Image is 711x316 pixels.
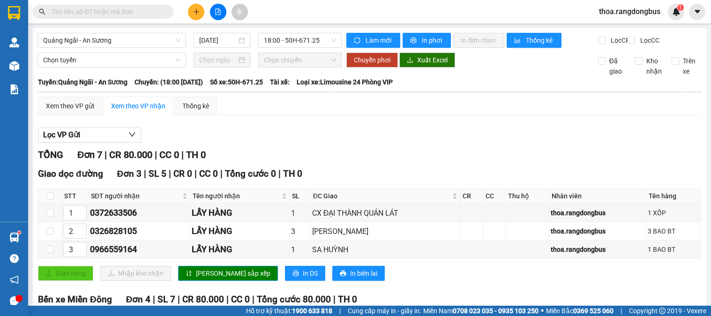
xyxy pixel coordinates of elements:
span: Đơn 4 [126,294,151,305]
span: | [252,294,254,305]
button: printerIn phơi [403,33,451,48]
span: down [128,131,136,138]
div: SA HUỲNH [312,244,458,256]
span: TH 0 [186,149,206,160]
input: Tìm tên, số ĐT hoặc mã đơn [52,7,162,17]
button: uploadGiao hàng [38,266,93,281]
span: Miền Nam [423,306,539,316]
span: CC 0 [199,168,218,179]
input: Chọn ngày [199,55,237,65]
span: download [407,57,413,64]
div: LẤY HÀNG [192,225,288,238]
div: Xem theo VP gửi [46,101,94,111]
img: logo-vxr [8,6,20,20]
span: | [278,168,281,179]
span: TỔNG [38,149,63,160]
span: Tài xế: [270,77,290,87]
span: notification [10,275,19,284]
button: printerIn biên lai [332,266,385,281]
span: printer [292,270,299,278]
img: warehouse-icon [9,233,19,242]
span: sort-ascending [186,270,192,278]
th: Tên hàng [646,188,701,204]
span: SL 7 [157,294,175,305]
strong: 0369 525 060 [573,307,614,315]
td: LẤY HÀNG [190,222,290,241]
span: plus [193,8,200,15]
div: Thống kê [182,101,209,111]
td: 0326828105 [89,222,190,241]
span: ⚪️ [541,309,544,313]
span: Giao dọc đường [38,168,103,179]
span: [PERSON_NAME] sắp xếp [196,268,270,278]
img: warehouse-icon [9,38,19,47]
div: thoa.rangdongbus [551,226,644,236]
span: Hỗ trợ kỹ thuật: [246,306,332,316]
span: Tổng cước 80.000 [257,294,331,305]
span: copyright [659,308,666,314]
span: CR 80.000 [182,294,224,305]
span: | [333,294,336,305]
div: 1 BAO BT [648,244,699,255]
div: LẤY HÀNG [192,243,288,256]
span: printer [340,270,346,278]
span: question-circle [10,254,19,263]
th: SL [290,188,311,204]
button: file-add [210,4,226,20]
button: bar-chartThống kê [507,33,561,48]
span: sync [354,37,362,45]
span: Lọc VP Gửi [43,129,80,141]
button: Lọc VP Gửi [38,128,141,143]
div: Xem theo VP nhận [111,101,165,111]
span: | [220,168,223,179]
div: LẤY HÀNG [192,206,288,219]
img: warehouse-icon [9,61,19,71]
span: | [178,294,180,305]
div: 3 BAO BT [648,226,699,236]
span: Chuyến: (18:00 [DATE]) [135,77,203,87]
span: Tên người nhận [193,191,280,201]
th: STT [62,188,89,204]
span: Cung cấp máy in - giấy in: [348,306,421,316]
div: CX ĐẠI THÀNH QUÁN LÁT [312,207,458,219]
div: 1 [291,207,309,219]
div: 1 XỐP [648,208,699,218]
td: 0966559164 [89,241,190,259]
td: LẤY HÀNG [190,241,290,259]
span: Làm mới [366,35,393,45]
div: 0966559164 [90,243,188,256]
button: downloadXuất Excel [399,53,455,68]
th: Thu hộ [506,188,549,204]
span: In phơi [422,35,443,45]
span: TH 0 [283,168,302,179]
span: message [10,296,19,305]
span: bar-chart [514,37,522,45]
span: printer [410,37,418,45]
span: | [155,149,157,160]
span: thoa.rangdongbus [591,6,668,17]
span: Đơn 7 [77,149,102,160]
span: SL 5 [149,168,166,179]
td: 0372633506 [89,204,190,222]
span: file-add [215,8,221,15]
span: Lọc CR [607,35,631,45]
span: | [195,168,197,179]
span: CC 0 [159,149,179,160]
th: CR [460,188,483,204]
b: Tuyến: Quảng Ngãi - An Sương [38,78,127,86]
button: aim [232,4,248,20]
span: CR 80.000 [109,149,152,160]
span: Tổng cước 0 [225,168,276,179]
span: ĐC Giao [313,191,450,201]
span: Đã giao [606,56,628,76]
span: Miền Bắc [546,306,614,316]
span: Lọc CC [636,35,661,45]
td: LẤY HÀNG [190,204,290,222]
button: downloadNhập kho nhận [100,266,171,281]
th: Nhân viên [549,188,646,204]
span: TH 0 [338,294,357,305]
div: 0326828105 [90,225,188,238]
span: Kho nhận [643,56,666,76]
th: CC [483,188,506,204]
span: | [144,168,146,179]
